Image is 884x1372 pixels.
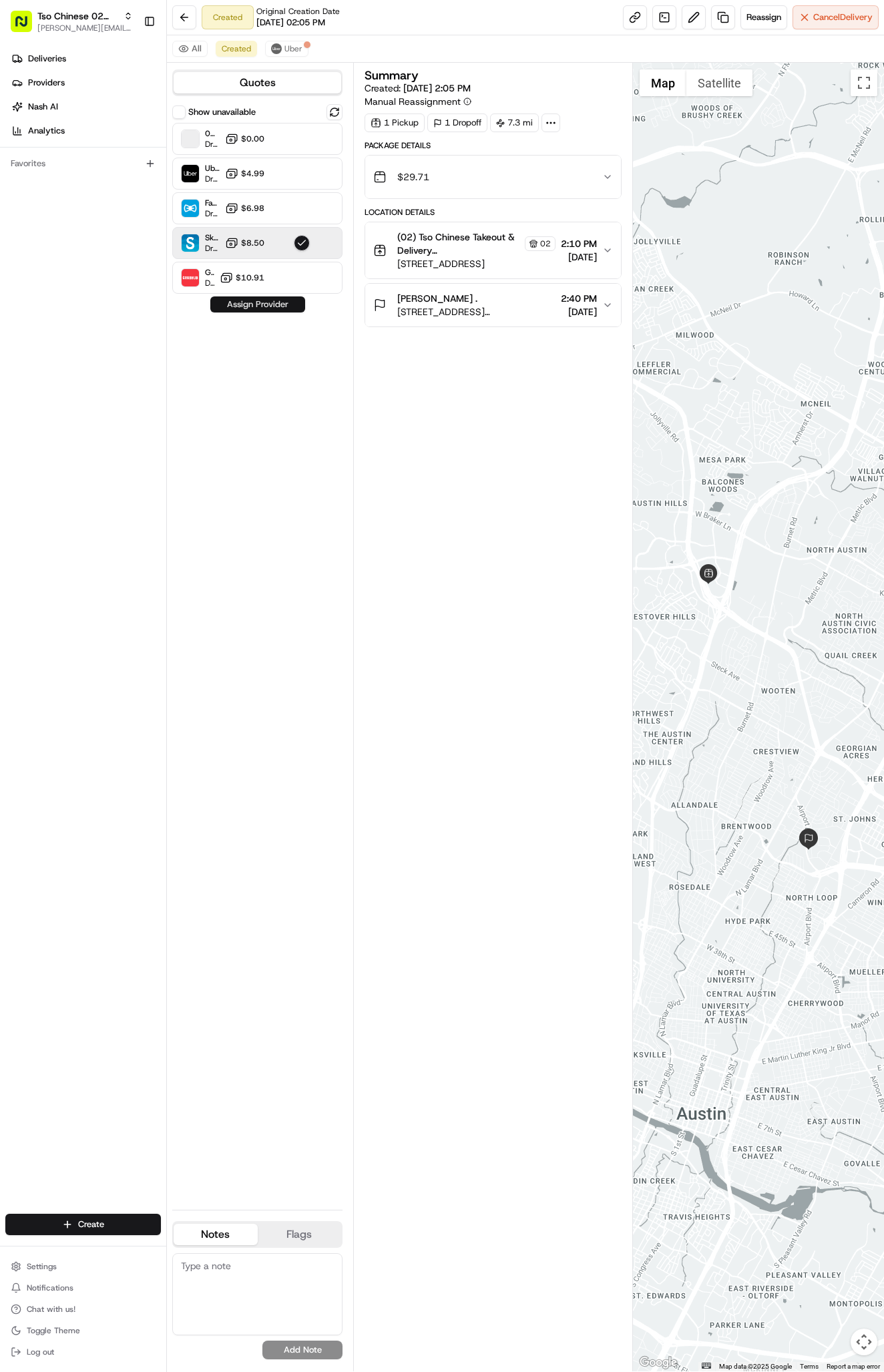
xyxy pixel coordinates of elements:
button: $10.91 [220,271,264,284]
span: Providers [28,77,65,89]
span: [DATE] [561,305,597,318]
span: • [145,243,150,254]
span: [PERSON_NAME] . [397,292,477,305]
button: Quotes [174,72,341,93]
span: Dropoff ETA 35 minutes [205,174,220,184]
div: 7.3 mi [490,113,539,132]
span: [STREET_ADDRESS][PERSON_NAME] [397,305,556,318]
span: $8.50 [241,238,264,248]
button: Toggle Theme [5,1321,161,1340]
a: Nash AI [5,96,166,118]
img: 8571987876998_91fb9ceb93ad5c398215_72.jpg [28,128,52,152]
div: 💻 [113,300,124,310]
button: $29.71 [365,156,621,198]
img: 1736555255976-a54dd68f-1ca7-489b-9aae-adbdc363a1c4 [27,244,37,254]
span: Original Creation Date [256,6,340,17]
span: Analytics [28,125,65,137]
button: (02) Tso Chinese Takeout & Delivery [GEOGRAPHIC_DATA] [GEOGRAPHIC_DATA] Crossing Manager02[STREET... [365,222,621,278]
button: All [172,41,208,57]
span: $6.98 [241,203,264,214]
div: Location Details [365,207,622,218]
button: Notes [174,1224,258,1245]
img: uber-new-logo.jpeg [271,43,282,54]
button: See all [207,171,243,187]
button: Toggle fullscreen view [851,69,877,96]
span: • [178,207,183,218]
label: Show unavailable [188,106,256,118]
div: Favorites [5,153,161,174]
button: Create [5,1214,161,1235]
button: Start new chat [227,132,243,148]
span: 02 [540,238,551,249]
button: Tso Chinese 02 Arbor [37,9,118,23]
button: Tso Chinese 02 Arbor[PERSON_NAME][EMAIL_ADDRESS][DOMAIN_NAME] [5,5,138,37]
a: Analytics [5,120,166,142]
span: Uber [284,43,302,54]
button: Uber [265,41,308,57]
a: Report a map error [827,1363,880,1370]
button: Created [216,41,257,57]
button: $0.00 [225,132,264,146]
span: Created: [365,81,471,95]
span: Chat with us! [27,1304,75,1315]
span: [DATE] [152,243,180,254]
span: [PERSON_NAME] (Store Manager) [41,207,176,218]
button: Manual Reassignment [365,95,471,108]
a: Powered byPylon [94,330,162,341]
button: Chat with us! [5,1300,161,1319]
span: Pylon [133,331,162,341]
button: [PERSON_NAME][EMAIL_ADDRESS][DOMAIN_NAME] [37,23,133,33]
span: 2:10 PM [561,237,597,250]
span: API Documentation [126,298,214,312]
span: Dropoff ETA 32 minutes [205,243,220,254]
button: Settings [5,1257,161,1276]
span: 2:40 PM [561,292,597,305]
span: $4.99 [241,168,264,179]
span: [DATE] [186,207,213,218]
img: Nash [13,13,40,40]
span: Notifications [27,1283,73,1293]
div: 📗 [13,300,24,310]
span: $0.00 [241,134,264,144]
span: [DATE] 02:05 PM [256,17,325,29]
p: Welcome 👋 [13,53,243,75]
a: Open this area in Google Maps (opens a new window) [636,1354,680,1371]
button: Show street map [640,69,686,96]
span: Create [78,1218,104,1230]
button: CancelDelivery [793,5,879,29]
button: [PERSON_NAME] .[STREET_ADDRESS][PERSON_NAME]2:40 PM[DATE] [365,284,621,326]
button: Assign Provider [210,296,305,312]
span: Grubhub [205,267,214,278]
button: Show satellite imagery [686,69,752,96]
button: Reassign [740,5,787,29]
input: Clear [35,86,220,100]
button: Log out [5,1343,161,1361]
span: Reassign [746,11,781,23]
a: 💻API Documentation [107,293,220,317]
a: 📗Knowledge Base [8,293,107,317]
img: Favor [182,200,199,217]
span: [STREET_ADDRESS] [397,257,556,270]
span: Knowledge Base [27,298,102,312]
span: Settings [27,1261,57,1272]
span: Deliveries [28,53,66,65]
button: Notifications [5,1279,161,1297]
a: Terms [800,1363,819,1370]
span: Wisdom [PERSON_NAME] [41,243,142,254]
span: Uber [205,163,220,174]
a: Providers [5,72,166,93]
div: 1 Pickup [365,113,425,132]
div: We're available if you need us! [60,141,184,152]
span: 02 Arbor Fleet [205,128,220,139]
button: $6.98 [225,202,264,215]
span: Dropoff ETA 30 minutes [205,278,214,288]
span: [DATE] 2:05 PM [403,82,471,94]
span: [DATE] [561,250,597,264]
span: Log out [27,1347,54,1357]
h3: Summary [365,69,419,81]
span: Dropoff ETA 41 minutes [205,208,220,219]
button: Map camera controls [851,1329,877,1355]
span: Cancel Delivery [813,11,873,23]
